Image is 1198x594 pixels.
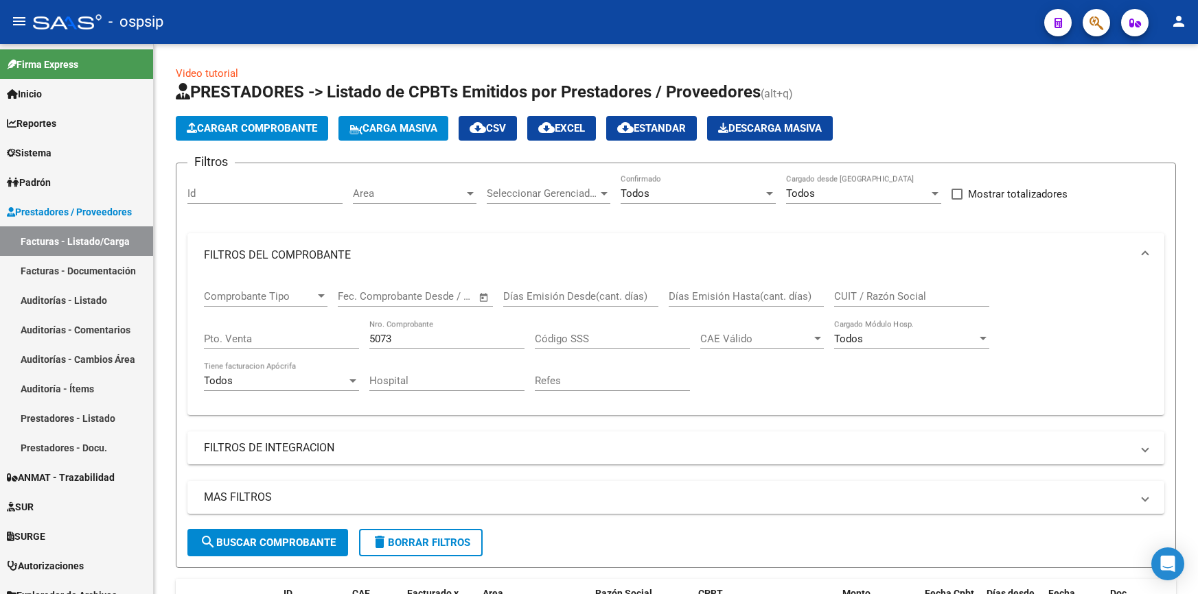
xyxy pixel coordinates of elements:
mat-icon: cloud_download [538,119,555,136]
span: Reportes [7,116,56,131]
button: Carga Masiva [338,116,448,141]
mat-expansion-panel-header: FILTROS DE INTEGRACION [187,431,1164,464]
input: Fecha inicio [338,290,393,302]
mat-icon: cloud_download [470,119,486,136]
span: Inicio [7,86,42,102]
mat-expansion-panel-header: MAS FILTROS [187,481,1164,514]
span: (alt+q) [761,87,793,100]
span: - ospsip [108,7,163,37]
span: Buscar Comprobante [200,536,336,549]
span: Prestadores / Proveedores [7,204,132,219]
span: Seleccionar Gerenciador [487,187,598,200]
input: Fecha fin [406,290,472,302]
mat-expansion-panel-header: FILTROS DEL COMPROBANTE [187,233,1164,277]
span: Carga Masiva [349,122,437,134]
span: Todos [204,375,233,387]
mat-panel-title: FILTROS DEL COMPROBANTE [204,248,1131,263]
app-download-masive: Descarga masiva de comprobantes (adjuntos) [707,116,833,141]
span: Todos [621,187,649,200]
button: Buscar Comprobante [187,529,348,556]
span: Area [353,187,464,200]
div: Open Intercom Messenger [1151,547,1184,580]
span: Sistema [7,145,51,161]
span: Todos [834,333,863,345]
span: ANMAT - Trazabilidad [7,470,115,485]
span: EXCEL [538,122,585,134]
span: CAE Válido [700,333,811,345]
span: Estandar [617,122,686,134]
span: Padrón [7,175,51,190]
button: Borrar Filtros [359,529,483,556]
button: Open calendar [476,289,492,305]
span: Todos [786,187,815,200]
mat-icon: person [1171,13,1187,29]
a: Video tutorial [176,67,238,80]
h3: Filtros [187,152,235,171]
mat-icon: cloud_download [617,119,634,136]
mat-icon: search [200,534,216,550]
mat-panel-title: FILTROS DE INTEGRACION [204,440,1131,455]
span: SURGE [7,529,45,544]
div: FILTROS DEL COMPROBANTE [187,277,1164,415]
span: Cargar Comprobante [187,122,317,134]
span: Mostrar totalizadores [968,186,1068,202]
span: Comprobante Tipo [204,290,315,302]
mat-panel-title: MAS FILTROS [204,490,1131,505]
span: Borrar Filtros [371,536,470,549]
button: CSV [459,116,517,141]
span: Descarga Masiva [718,122,822,134]
span: Autorizaciones [7,558,84,573]
mat-icon: delete [371,534,388,550]
span: Firma Express [7,57,78,72]
button: Descarga Masiva [707,116,833,141]
span: SUR [7,499,34,514]
button: Cargar Comprobante [176,116,328,141]
mat-icon: menu [11,13,27,29]
span: PRESTADORES -> Listado de CPBTs Emitidos por Prestadores / Proveedores [176,82,761,102]
span: CSV [470,122,506,134]
button: Estandar [606,116,697,141]
button: EXCEL [527,116,596,141]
